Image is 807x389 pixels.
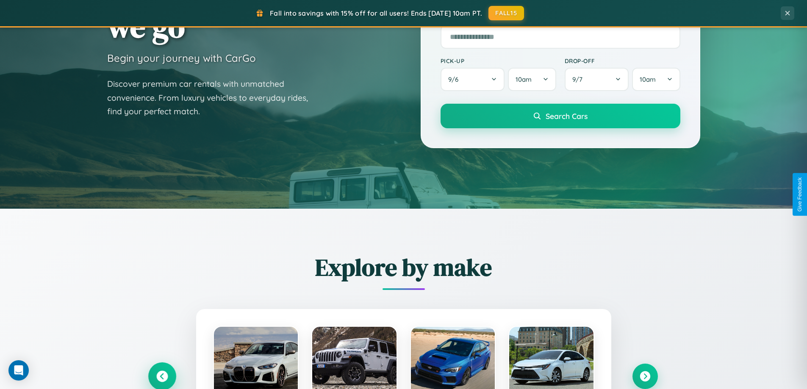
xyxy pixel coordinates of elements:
label: Drop-off [565,57,680,64]
button: FALL15 [488,6,524,20]
p: Discover premium car rentals with unmatched convenience. From luxury vehicles to everyday rides, ... [107,77,319,119]
span: 10am [516,75,532,83]
div: Open Intercom Messenger [8,360,29,381]
button: 9/6 [441,68,505,91]
button: 9/7 [565,68,629,91]
label: Pick-up [441,57,556,64]
h2: Explore by make [150,251,658,284]
span: Fall into savings with 15% off for all users! Ends [DATE] 10am PT. [270,9,482,17]
button: 10am [632,68,680,91]
h3: Begin your journey with CarGo [107,52,256,64]
div: Give Feedback [797,177,803,212]
button: Search Cars [441,104,680,128]
span: 10am [640,75,656,83]
span: Search Cars [546,111,588,121]
span: 9 / 7 [572,75,587,83]
button: 10am [508,68,556,91]
span: 9 / 6 [448,75,463,83]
